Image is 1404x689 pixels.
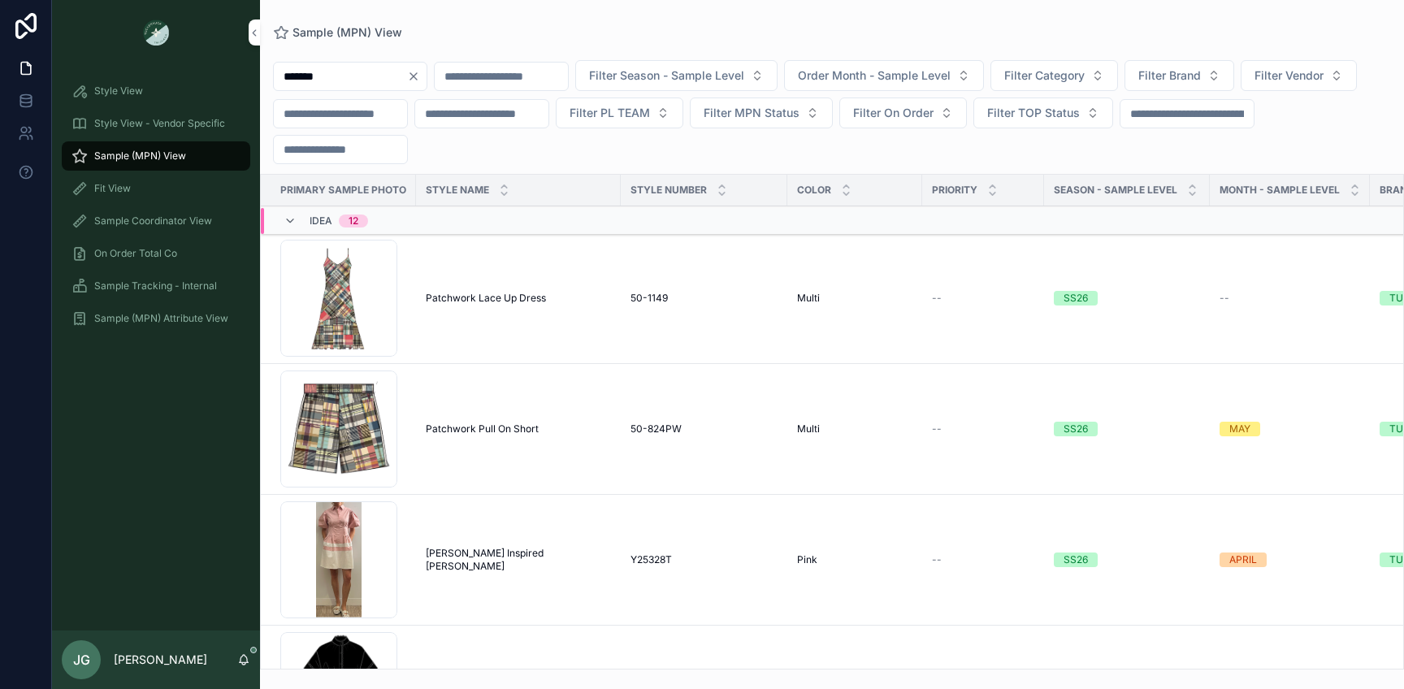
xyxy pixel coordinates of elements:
[589,67,744,84] span: Filter Season - Sample Level
[52,65,260,354] div: scrollable content
[62,174,250,203] a: Fit View
[630,292,778,305] a: 50-1149
[784,60,984,91] button: Select Button
[94,117,225,130] span: Style View - Vendor Specific
[94,84,143,97] span: Style View
[797,184,831,197] span: Color
[987,105,1080,121] span: Filter TOP Status
[797,292,912,305] a: Multi
[273,24,402,41] a: Sample (MPN) View
[94,312,228,325] span: Sample (MPN) Attribute View
[1229,552,1257,567] div: APRIL
[94,279,217,292] span: Sample Tracking - Internal
[114,652,207,668] p: [PERSON_NAME]
[62,304,250,333] a: Sample (MPN) Attribute View
[1220,422,1360,436] a: MAY
[630,422,682,435] span: 50-824PW
[426,292,546,305] span: Patchwork Lace Up Dress
[280,184,406,197] span: PRIMARY SAMPLE PHOTO
[1064,291,1088,305] div: SS26
[932,422,1034,435] a: --
[94,247,177,260] span: On Order Total Co
[798,67,951,84] span: Order Month - Sample Level
[426,547,611,573] a: [PERSON_NAME] Inspired [PERSON_NAME]
[797,553,817,566] span: Pink
[310,214,332,227] span: Idea
[62,76,250,106] a: Style View
[1220,184,1340,197] span: MONTH - SAMPLE LEVEL
[1054,291,1200,305] a: SS26
[1064,552,1088,567] div: SS26
[1220,552,1360,567] a: APRIL
[932,184,977,197] span: PRIORITY
[630,422,778,435] a: 50-824PW
[1054,552,1200,567] a: SS26
[797,292,820,305] span: Multi
[62,141,250,171] a: Sample (MPN) View
[62,239,250,268] a: On Order Total Co
[797,422,912,435] a: Multi
[1054,422,1200,436] a: SS26
[349,214,358,227] div: 12
[797,422,820,435] span: Multi
[570,105,650,121] span: Filter PL TEAM
[143,19,169,45] img: App logo
[973,97,1113,128] button: Select Button
[1241,60,1357,91] button: Select Button
[839,97,967,128] button: Select Button
[690,97,833,128] button: Select Button
[630,292,668,305] span: 50-1149
[62,109,250,138] a: Style View - Vendor Specific
[797,553,912,566] a: Pink
[990,60,1118,91] button: Select Button
[407,70,427,83] button: Clear
[556,97,683,128] button: Select Button
[1004,67,1085,84] span: Filter Category
[630,184,707,197] span: Style Number
[932,292,1034,305] a: --
[426,184,489,197] span: Style Name
[932,292,942,305] span: --
[575,60,778,91] button: Select Button
[94,214,212,227] span: Sample Coordinator View
[1229,422,1250,436] div: MAY
[426,422,539,435] span: Patchwork Pull On Short
[1138,67,1201,84] span: Filter Brand
[426,292,611,305] a: Patchwork Lace Up Dress
[292,24,402,41] span: Sample (MPN) View
[1220,292,1360,305] a: --
[932,553,942,566] span: --
[94,149,186,162] span: Sample (MPN) View
[630,553,672,566] span: Y25328T
[704,105,799,121] span: Filter MPN Status
[932,422,942,435] span: --
[62,206,250,236] a: Sample Coordinator View
[62,271,250,301] a: Sample Tracking - Internal
[1254,67,1324,84] span: Filter Vendor
[630,553,778,566] a: Y25328T
[932,553,1034,566] a: --
[1064,422,1088,436] div: SS26
[73,650,90,669] span: JG
[1220,292,1229,305] span: --
[94,182,131,195] span: Fit View
[1054,184,1177,197] span: Season - Sample Level
[426,422,611,435] a: Patchwork Pull On Short
[1124,60,1234,91] button: Select Button
[853,105,934,121] span: Filter On Order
